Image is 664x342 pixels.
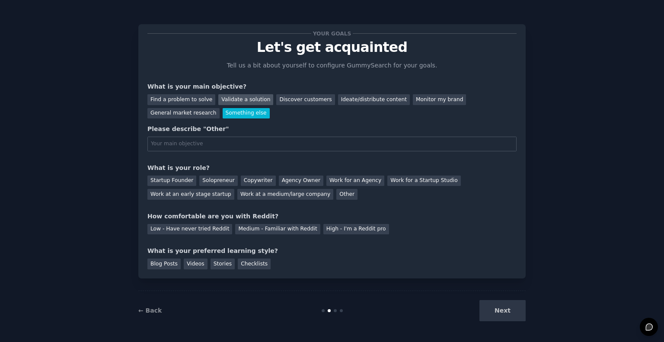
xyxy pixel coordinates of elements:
div: Validate a solution [218,94,273,105]
div: Copywriter [241,176,276,186]
div: Monitor my brand [413,94,466,105]
input: Your main objective [147,137,517,151]
div: Other [336,189,358,200]
p: Tell us a bit about yourself to configure GummySearch for your goals. [223,61,441,70]
div: Work for a Startup Studio [387,176,460,186]
div: What is your preferred learning style? [147,246,517,256]
span: Your goals [311,29,353,38]
div: Discover customers [276,94,335,105]
div: Blog Posts [147,259,181,269]
div: Medium - Familiar with Reddit [235,224,320,235]
div: High - I'm a Reddit pro [323,224,389,235]
div: General market research [147,108,220,119]
div: Work at a medium/large company [237,189,333,200]
div: Work at an early stage startup [147,189,234,200]
div: Checklists [238,259,271,269]
div: What is your main objective? [147,82,517,91]
div: Stories [211,259,235,269]
div: Agency Owner [279,176,323,186]
div: What is your role? [147,163,517,173]
div: Find a problem to solve [147,94,215,105]
div: Startup Founder [147,176,196,186]
div: Solopreneur [199,176,237,186]
div: Videos [184,259,207,269]
a: ← Back [138,307,162,314]
div: How comfortable are you with Reddit? [147,212,517,221]
div: Work for an Agency [326,176,384,186]
div: Ideate/distribute content [338,94,410,105]
div: Something else [223,108,270,119]
div: Low - Have never tried Reddit [147,224,232,235]
div: Please describe "Other" [147,125,517,134]
p: Let's get acquainted [147,40,517,55]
